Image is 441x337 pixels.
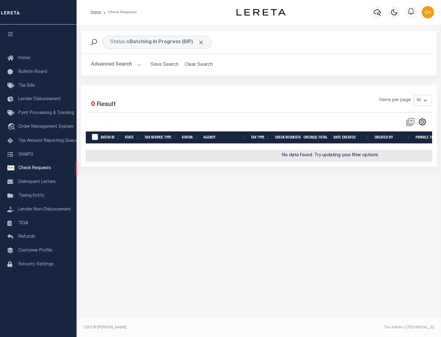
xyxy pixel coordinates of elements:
span: Tax Bills [18,84,35,88]
span: Home [18,56,30,60]
span: Refunds [18,235,35,239]
span: TIQA [18,221,28,225]
img: svg+xml;base64,PHN2ZyB4bWxucz0iaHR0cDovL3d3dy53My5vcmcvMjAwMC9zdmciIHBvaW50ZXItZXZlbnRzPSJub25lIi... [422,6,434,18]
th: Batch Id: activate to sort column ascending [98,131,123,144]
span: Check Requests [18,166,51,170]
span: Tax Amount Reporting Queue [18,139,78,143]
b: Batching In Progress (BIP) [130,40,204,45]
span: Customer Profile [18,248,52,253]
label: Result [96,100,116,110]
span: Delinquent Letters [18,180,56,184]
span: Items per page [379,97,411,104]
span: Order Management System [18,125,73,129]
span: Click to Remove [198,39,204,46]
span: Lender Non-Disbursement [18,207,71,212]
th: Check Requests [273,131,301,144]
span: Bulletin Board [18,70,47,74]
th: Status: activate to sort column ascending [179,131,201,144]
th: Check(s) Total [301,131,331,144]
button: Clear Search [182,59,216,71]
div: 2025 © [PERSON_NAME]. [79,325,259,330]
div: Status is [103,36,212,49]
th: Tax Type: activate to sort column ascending [248,131,273,144]
li: Check Requests [101,9,137,15]
img: logo-dark.svg [236,9,285,16]
th: Date Created: activate to sort column ascending [331,131,372,144]
button: Save Search [147,59,182,71]
th: State: activate to sort column ascending [123,131,142,144]
i: travel_explore [7,123,17,131]
th: Created By: activate to sort column ascending [372,131,413,144]
span: Taxing Entity [18,194,44,198]
th: Tax Service Type: activate to sort column ascending [142,131,179,144]
span: Lender Disbursement [18,97,61,101]
div: Tax Admin v.[TECHNICAL_ID] [263,325,434,330]
span: 0 [91,101,95,108]
a: Home [91,10,101,14]
span: Pymt Processing & Tracking [18,111,74,115]
th: Agency: activate to sort column ascending [201,131,248,144]
span: SNAPQ [18,152,33,157]
button: Advanced Search [91,59,142,71]
span: Security Settings [18,262,54,267]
